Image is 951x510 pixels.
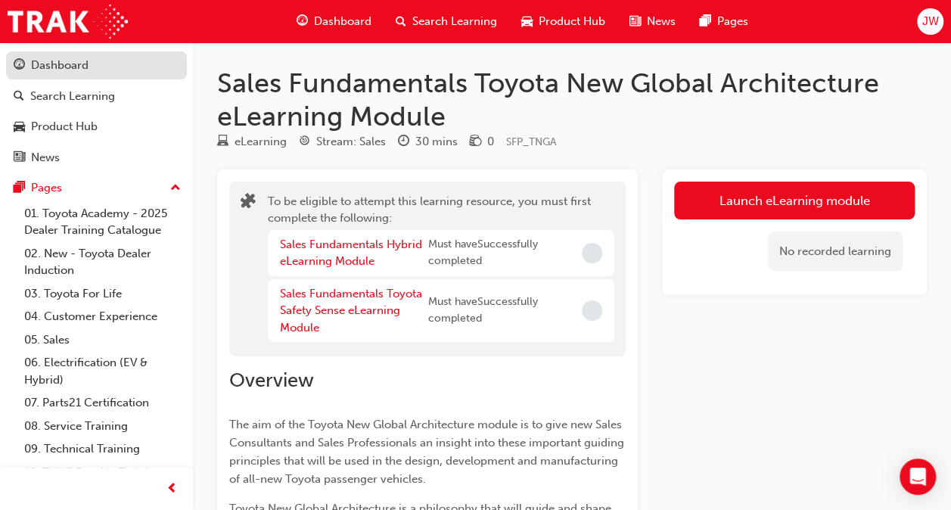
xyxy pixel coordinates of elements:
[314,13,371,30] span: Dashboard
[398,132,458,151] div: Duration
[14,90,24,104] span: search-icon
[18,305,187,328] a: 04. Customer Experience
[31,149,60,166] div: News
[166,480,178,499] span: prev-icon
[14,151,25,165] span: news-icon
[299,135,310,149] span: target-icon
[18,351,187,391] a: 06. Electrification (EV & Hybrid)
[521,12,533,31] span: car-icon
[18,437,187,461] a: 09. Technical Training
[674,182,915,219] button: Launch eLearning module
[539,13,605,30] span: Product Hub
[316,133,386,151] div: Stream: Sales
[6,113,187,141] a: Product Hub
[647,13,676,30] span: News
[6,82,187,110] a: Search Learning
[688,6,760,37] a: pages-iconPages
[217,135,228,149] span: learningResourceType_ELEARNING-icon
[717,13,748,30] span: Pages
[6,51,187,79] a: Dashboard
[6,144,187,172] a: News
[506,135,556,148] span: Learning resource code
[412,13,497,30] span: Search Learning
[415,133,458,151] div: 30 mins
[217,67,927,132] h1: Sales Fundamentals Toyota New Global Architecture eLearning Module
[917,8,943,35] button: JW
[268,193,614,346] div: To be eligible to attempt this learning resource, you must first complete the following:
[229,418,627,486] span: The aim of the Toyota New Global Architecture module is to give new Sales Consultants and Sales P...
[629,12,641,31] span: news-icon
[18,461,187,484] a: 10. TUNE Rev-Up Training
[217,132,287,151] div: Type
[398,135,409,149] span: clock-icon
[582,300,602,321] span: Incomplete
[18,328,187,352] a: 05. Sales
[14,182,25,195] span: pages-icon
[6,48,187,174] button: DashboardSearch LearningProduct HubNews
[509,6,617,37] a: car-iconProduct Hub
[18,202,187,242] a: 01. Toyota Academy - 2025 Dealer Training Catalogue
[8,5,128,39] img: Trak
[617,6,688,37] a: news-iconNews
[18,391,187,415] a: 07. Parts21 Certification
[280,287,422,334] a: Sales Fundamentals Toyota Safety Sense eLearning Module
[396,12,406,31] span: search-icon
[700,12,711,31] span: pages-icon
[170,179,181,198] span: up-icon
[31,118,98,135] div: Product Hub
[768,232,903,272] div: No recorded learning
[299,132,386,151] div: Stream
[428,294,577,328] span: Must have Successfully completed
[900,459,936,495] div: Open Intercom Messenger
[14,59,25,73] span: guage-icon
[31,57,89,74] div: Dashboard
[18,242,187,282] a: 02. New - Toyota Dealer Induction
[297,12,308,31] span: guage-icon
[14,120,25,134] span: car-icon
[18,282,187,306] a: 03. Toyota For Life
[428,236,577,270] span: Must have Successfully completed
[6,174,187,202] button: Pages
[30,88,115,105] div: Search Learning
[280,238,422,269] a: Sales Fundamentals Hybrid eLearning Module
[470,135,481,149] span: money-icon
[229,369,314,392] span: Overview
[487,133,494,151] div: 0
[31,179,62,197] div: Pages
[284,6,384,37] a: guage-iconDashboard
[18,415,187,438] a: 08. Service Training
[921,13,938,30] span: JW
[470,132,494,151] div: Price
[384,6,509,37] a: search-iconSearch Learning
[241,194,256,212] span: puzzle-icon
[235,133,287,151] div: eLearning
[582,243,602,263] span: Incomplete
